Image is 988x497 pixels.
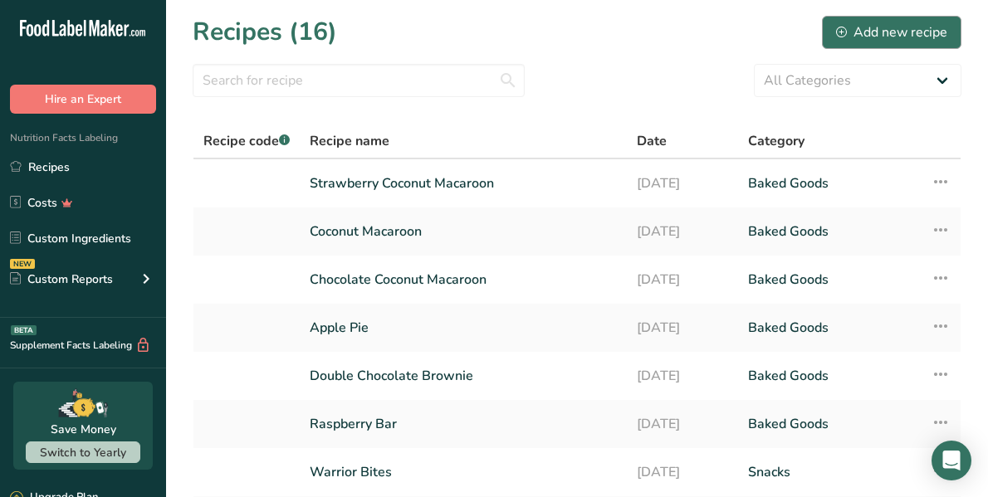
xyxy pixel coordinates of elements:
span: Recipe name [310,131,389,151]
a: [DATE] [637,214,728,249]
span: Date [637,131,667,151]
a: Double Chocolate Brownie [310,358,617,393]
div: Custom Reports [10,270,113,288]
input: Search for recipe [193,64,525,97]
a: Snacks [748,455,911,490]
div: Add new recipe [836,22,947,42]
div: Save Money [51,421,116,438]
h1: Recipes (16) [193,13,337,51]
a: Warrior Bites [310,455,617,490]
a: Strawberry Coconut Macaroon [310,166,617,201]
a: [DATE] [637,166,728,201]
div: BETA [11,325,37,335]
a: [DATE] [637,358,728,393]
a: Baked Goods [748,262,911,297]
a: [DATE] [637,407,728,441]
a: [DATE] [637,310,728,345]
a: Baked Goods [748,407,911,441]
a: Baked Goods [748,214,911,249]
button: Switch to Yearly [26,441,140,463]
a: Baked Goods [748,310,911,345]
a: Chocolate Coconut Macaroon [310,262,617,297]
a: Raspberry Bar [310,407,617,441]
a: Baked Goods [748,166,911,201]
a: Coconut Macaroon [310,214,617,249]
span: Category [748,131,805,151]
a: [DATE] [637,455,728,490]
div: NEW [10,259,35,269]
a: Apple Pie [310,310,617,345]
button: Hire an Expert [10,85,156,114]
div: Open Intercom Messenger [932,441,971,480]
a: Baked Goods [748,358,911,393]
a: [DATE] [637,262,728,297]
span: Switch to Yearly [40,445,126,460]
button: Add new recipe [822,16,961,49]
span: Recipe code [203,132,290,150]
